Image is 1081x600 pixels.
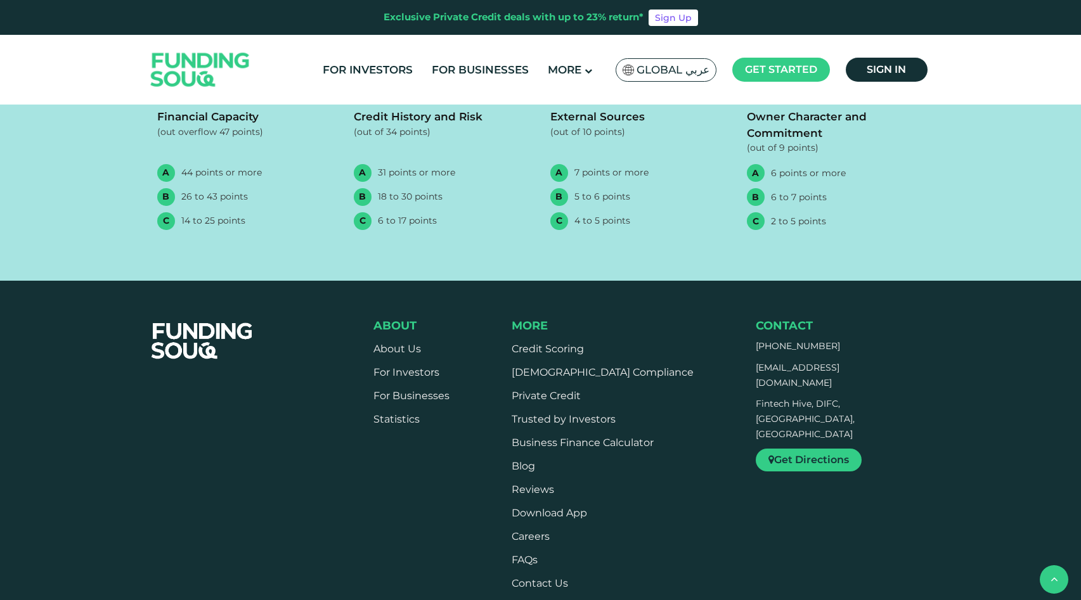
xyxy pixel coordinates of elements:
a: Private Credit [512,390,581,402]
div: About [373,319,450,333]
div: A [354,164,372,182]
div: 18 to 30 points [378,190,443,203]
div: A [747,164,765,182]
img: SA Flag [623,65,634,75]
a: Blog [512,460,535,472]
a: [PHONE_NUMBER] [756,340,840,352]
div: Financial Capacity [157,109,335,125]
a: [DEMOGRAPHIC_DATA] Compliance [512,366,694,378]
a: Sign in [846,58,928,82]
img: FooterLogo [139,307,266,374]
button: back [1040,565,1068,594]
a: Trusted by Investors [512,413,616,425]
div: 14 to 25 points [181,214,245,227]
span: Careers [512,530,550,542]
div: (out of 9 points) [747,141,924,155]
div: 6 to 17 points [378,214,437,227]
a: Contact Us [512,577,568,589]
div: 26 to 43 points [181,190,248,203]
a: Reviews [512,483,554,495]
div: 31 points or more [378,166,455,179]
div: C [354,212,372,230]
div: C [747,212,765,230]
a: Download App [512,507,587,519]
div: Owner Character and Commitment [747,109,924,141]
div: External Sources [550,109,728,125]
div: 6 points or more [771,167,846,180]
a: Statistics [373,413,420,425]
div: B [747,188,765,206]
div: Exclusive Private Credit deals with up to 23% return* [384,10,644,25]
a: For Businesses [429,60,532,80]
a: For Investors [320,60,416,80]
div: 4 to 5 points [574,214,630,227]
p: Fintech Hive, DIFC, [GEOGRAPHIC_DATA], [GEOGRAPHIC_DATA] [756,397,907,442]
a: Credit Scoring [512,343,584,355]
div: C [550,212,568,230]
div: C [157,212,175,230]
div: A [157,164,175,182]
a: For Businesses [373,390,450,402]
div: (out overflow 47 points) [157,125,335,139]
span: Get started [745,63,817,75]
a: Get Directions [756,449,862,471]
div: A [550,164,568,182]
div: 2 to 5 points [771,215,826,228]
span: Global عربي [637,63,709,77]
a: Sign Up [649,10,698,26]
div: B [157,188,175,206]
img: Logo [138,38,262,102]
span: More [548,63,581,76]
div: Credit History and Risk [354,109,531,125]
div: B [354,188,372,206]
a: Business Finance Calculator [512,437,654,449]
a: About Us [373,343,421,355]
span: Contact [756,319,813,333]
div: 7 points or more [574,166,649,179]
a: For Investors [373,366,439,378]
div: 6 to 7 points [771,191,827,204]
div: (out of 10 points) [550,125,728,139]
div: 5 to 6 points [574,190,630,203]
span: Sign in [867,63,906,75]
span: More [512,319,548,333]
div: 44 points or more [181,166,262,179]
div: (out of 34 points) [354,125,531,139]
a: FAQs [512,554,538,566]
div: B [550,188,568,206]
a: [EMAIL_ADDRESS][DOMAIN_NAME] [756,362,839,388]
